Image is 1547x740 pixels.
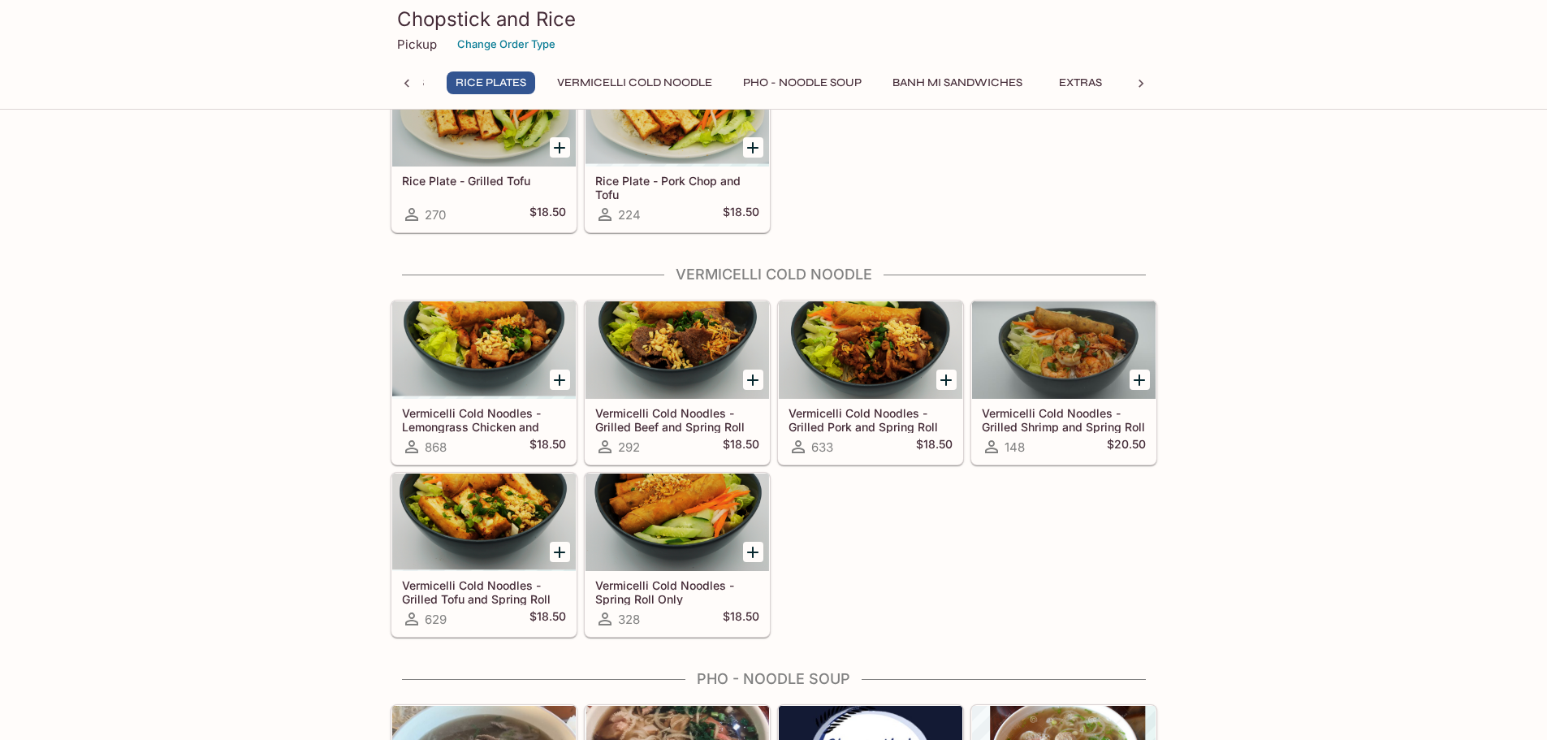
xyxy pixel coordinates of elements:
button: Vermicelli Cold Noodle [548,71,721,94]
span: 224 [618,207,641,223]
a: Vermicelli Cold Noodles - Grilled Shrimp and Spring Roll148$20.50 [971,301,1156,465]
h5: $18.50 [529,609,566,629]
span: 270 [425,207,446,223]
h5: $20.50 [1107,437,1146,457]
span: 633 [811,439,833,455]
span: 868 [425,439,447,455]
a: Rice Plate - Grilled Tofu270$18.50 [391,68,577,232]
h5: Vermicelli Cold Noodles - Grilled Tofu and Spring Roll [402,578,566,605]
div: Rice Plate - Pork Chop and Tofu [586,69,769,167]
div: Rice Plate - Grilled Tofu [392,69,576,167]
a: Rice Plate - Pork Chop and Tofu224$18.50 [585,68,770,232]
span: 629 [425,612,447,627]
h4: Pho - Noodle Soup [391,670,1157,688]
button: Change Order Type [450,32,563,57]
button: Banh Mi Sandwiches [884,71,1031,94]
a: Vermicelli Cold Noodles - Spring Roll Only328$18.50 [585,473,770,637]
span: 292 [618,439,640,455]
h5: $18.50 [916,437,953,457]
h3: Chopstick and Rice [397,6,1151,32]
div: Vermicelli Cold Noodles - Grilled Beef and Spring Roll [586,301,769,399]
span: 328 [618,612,640,627]
h5: Vermicelli Cold Noodles - Grilled Shrimp and Spring Roll [982,406,1146,433]
h5: Vermicelli Cold Noodles - Grilled Pork and Spring Roll [789,406,953,433]
button: Add Rice Plate - Pork Chop and Tofu [743,137,763,158]
button: Add Vermicelli Cold Noodles - Grilled Pork and Spring Roll [936,370,957,390]
div: Vermicelli Cold Noodles - Lemongrass Chicken and Spring Roll [392,301,576,399]
button: Extras [1044,71,1117,94]
div: Vermicelli Cold Noodles - Grilled Shrimp and Spring Roll [972,301,1156,399]
p: Pickup [397,37,437,52]
h5: $18.50 [529,437,566,457]
div: Vermicelli Cold Noodles - Spring Roll Only [586,474,769,571]
h4: Vermicelli Cold Noodle [391,266,1157,283]
button: Add Vermicelli Cold Noodles - Spring Roll Only [743,542,763,562]
h5: Vermicelli Cold Noodles - Lemongrass Chicken and Spring Roll [402,406,566,433]
button: Rice Plates [447,71,535,94]
a: Vermicelli Cold Noodles - Grilled Tofu and Spring Roll629$18.50 [391,473,577,637]
a: Vermicelli Cold Noodles - Lemongrass Chicken and Spring Roll868$18.50 [391,301,577,465]
div: Vermicelli Cold Noodles - Grilled Pork and Spring Roll [779,301,962,399]
button: Pho - Noodle Soup [734,71,871,94]
h5: Vermicelli Cold Noodles - Grilled Beef and Spring Roll [595,406,759,433]
h5: Rice Plate - Pork Chop and Tofu [595,174,759,201]
button: Add Vermicelli Cold Noodles - Lemongrass Chicken and Spring Roll [550,370,570,390]
button: Add Rice Plate - Grilled Tofu [550,137,570,158]
h5: $18.50 [723,205,759,224]
h5: Vermicelli Cold Noodles - Spring Roll Only [595,578,759,605]
div: Vermicelli Cold Noodles - Grilled Tofu and Spring Roll [392,474,576,571]
button: Add Vermicelli Cold Noodles - Grilled Beef and Spring Roll [743,370,763,390]
h5: $18.50 [723,437,759,457]
h5: $18.50 [529,205,566,224]
h5: $18.50 [723,609,759,629]
a: Vermicelli Cold Noodles - Grilled Pork and Spring Roll633$18.50 [778,301,963,465]
button: Add Vermicelli Cold Noodles - Grilled Tofu and Spring Roll [550,542,570,562]
button: Add Vermicelli Cold Noodles - Grilled Shrimp and Spring Roll [1130,370,1150,390]
h5: Rice Plate - Grilled Tofu [402,174,566,188]
span: 148 [1005,439,1025,455]
a: Vermicelli Cold Noodles - Grilled Beef and Spring Roll292$18.50 [585,301,770,465]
